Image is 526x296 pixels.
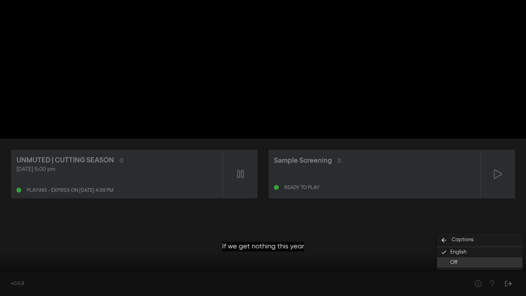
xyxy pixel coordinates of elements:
[450,248,466,256] span: English
[450,259,458,267] span: Off
[11,280,458,287] div: v0.5.8
[437,257,523,268] button: Off
[437,233,523,247] button: Back
[471,277,485,291] button: Help
[437,237,451,244] i: arrow_back
[501,277,515,291] button: Sign Out
[439,249,450,255] i: done
[437,247,523,257] button: English
[485,277,499,291] button: Help
[452,236,474,244] span: Captions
